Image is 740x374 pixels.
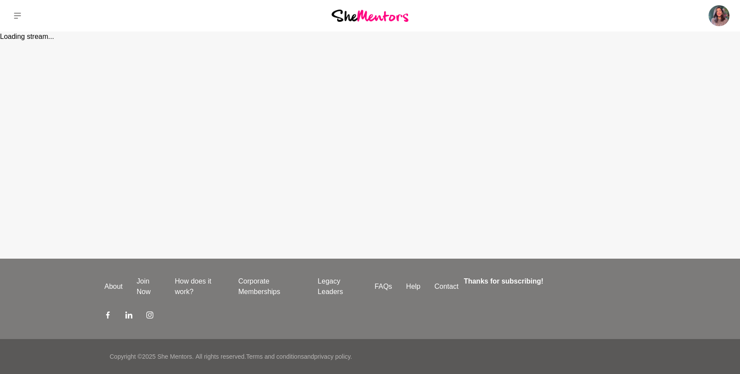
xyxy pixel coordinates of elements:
a: Join Now [130,276,168,297]
a: privacy policy [314,353,350,360]
img: Jill Absolom [709,5,730,26]
a: Facebook [104,311,111,322]
a: Help [399,281,428,292]
a: About [97,281,130,292]
p: All rights reserved. and . [195,352,352,361]
a: Terms and conditions [246,353,304,360]
p: Copyright © 2025 She Mentors . [110,352,194,361]
a: FAQs [368,281,399,292]
a: Legacy Leaders [311,276,367,297]
a: How does it work? [168,276,231,297]
a: LinkedIn [125,311,132,322]
a: Instagram [146,311,153,322]
img: She Mentors Logo [332,10,408,21]
h4: Thanks for subscribing! [464,276,630,287]
a: Corporate Memberships [231,276,311,297]
a: Contact [428,281,466,292]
